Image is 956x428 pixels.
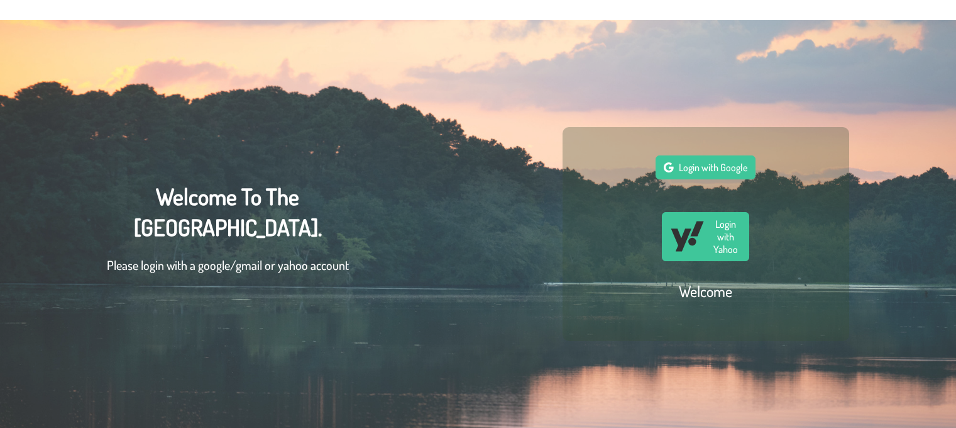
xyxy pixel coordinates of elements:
[679,161,747,174] span: Login with Google
[679,281,732,301] h2: Welcome
[656,155,755,179] button: Login with Google
[710,218,742,256] span: Login with Yahoo
[107,256,349,274] p: Please login with a google/gmail or yahoo account
[662,212,749,261] button: Login with Yahoo
[107,181,349,287] div: Welcome To The [GEOGRAPHIC_DATA].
